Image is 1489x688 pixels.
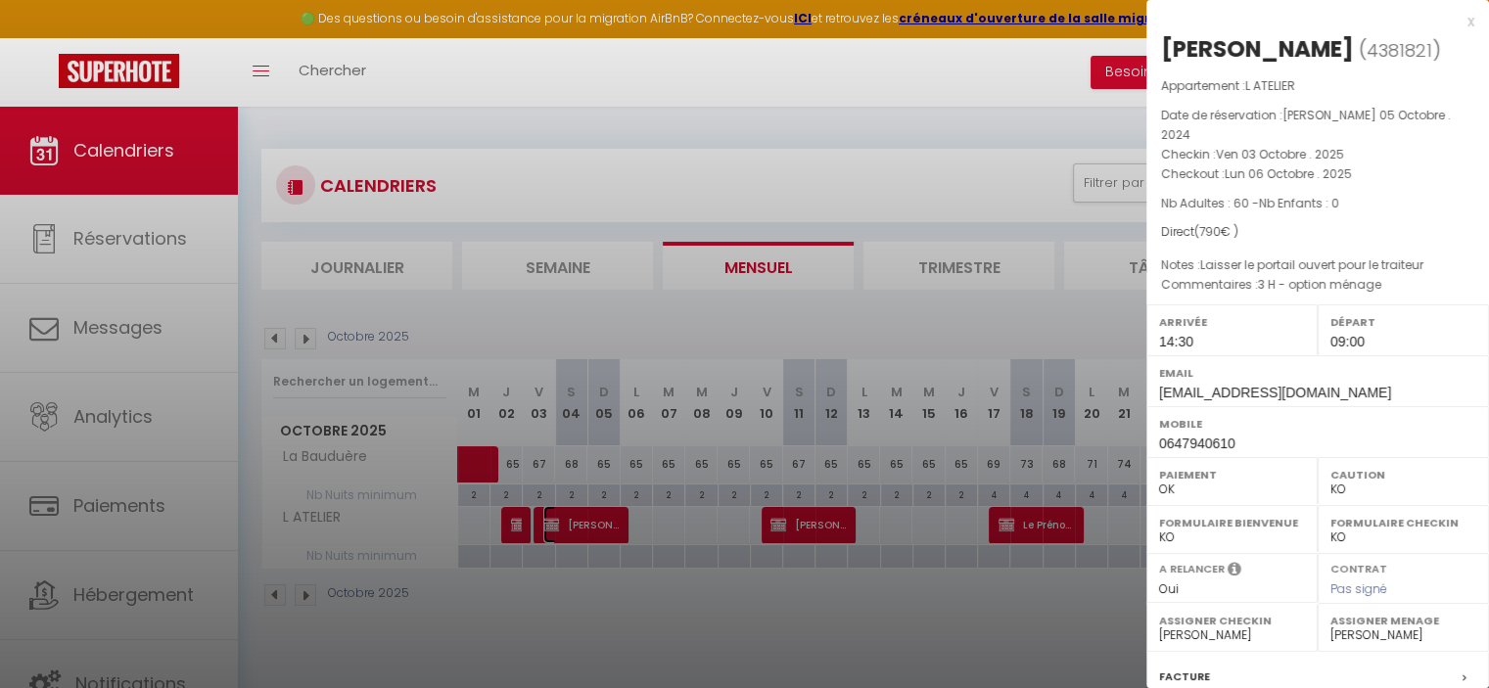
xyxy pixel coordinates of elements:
span: ( € ) [1194,223,1238,240]
label: Arrivée [1159,312,1305,332]
div: x [1146,10,1474,33]
label: Assigner Menage [1330,611,1476,630]
span: [PERSON_NAME] 05 Octobre . 2024 [1161,107,1451,143]
label: Assigner Checkin [1159,611,1305,630]
span: Ven 03 Octobre . 2025 [1216,146,1344,162]
p: Date de réservation : [1161,106,1474,145]
label: Mobile [1159,414,1476,434]
span: 09:00 [1330,334,1365,349]
span: L ATELIER [1245,77,1295,94]
span: Pas signé [1330,580,1387,597]
span: [EMAIL_ADDRESS][DOMAIN_NAME] [1159,385,1391,400]
p: Commentaires : [1161,275,1474,295]
div: Direct [1161,223,1474,242]
i: Sélectionner OUI si vous souhaiter envoyer les séquences de messages post-checkout [1228,561,1241,582]
div: [PERSON_NAME] [1161,33,1354,65]
span: 3 H - option ménage [1258,276,1381,293]
label: Paiement [1159,465,1305,484]
span: ( ) [1359,36,1441,64]
button: Ouvrir le widget de chat LiveChat [16,8,74,67]
span: 4381821 [1367,38,1432,63]
label: Formulaire Checkin [1330,513,1476,532]
p: Checkin : [1161,145,1474,164]
span: Lun 06 Octobre . 2025 [1225,165,1352,182]
label: Caution [1330,465,1476,484]
label: Email [1159,363,1476,383]
span: 0647940610 [1159,436,1235,451]
span: 790 [1199,223,1221,240]
span: Laisser le portail ouvert pour le traiteur [1200,256,1423,273]
label: Départ [1330,312,1476,332]
p: Appartement : [1161,76,1474,96]
label: A relancer [1159,561,1225,577]
span: 14:30 [1159,334,1193,349]
span: Nb Adultes : 60 - [1161,195,1339,211]
label: Contrat [1330,561,1387,573]
span: Nb Enfants : 0 [1259,195,1339,211]
p: Notes : [1161,255,1474,275]
p: Checkout : [1161,164,1474,184]
label: Formulaire Bienvenue [1159,513,1305,532]
label: Facture [1159,666,1210,687]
